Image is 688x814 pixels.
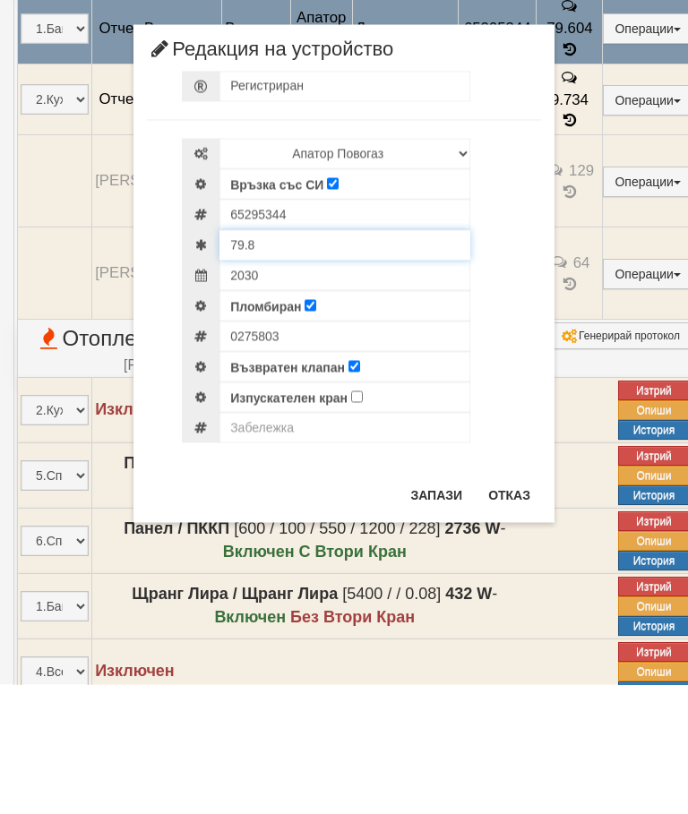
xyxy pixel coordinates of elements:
[305,429,316,441] input: Пломбиран
[327,307,339,319] input: Връзка със СИ
[219,268,470,298] select: Марка и Модел
[400,610,473,638] button: Запази
[219,359,470,390] input: Текущо показание
[219,390,470,420] input: Метрологична годност
[230,208,304,222] span: Регистриран
[219,542,470,572] input: Забележка
[219,450,470,481] input: Номер на Холендрова гайка
[351,520,363,532] input: Изпускателен кран
[230,518,348,536] label: Изпускателен кран
[230,488,345,506] label: Възвратен клапан
[348,490,360,501] input: Възвратен клапан
[219,329,470,359] input: Сериен номер
[230,305,323,323] label: Връзка със СИ
[477,610,541,638] button: Отказ
[147,167,393,201] span: Редакция на устройство
[230,427,301,445] label: Пломбиран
